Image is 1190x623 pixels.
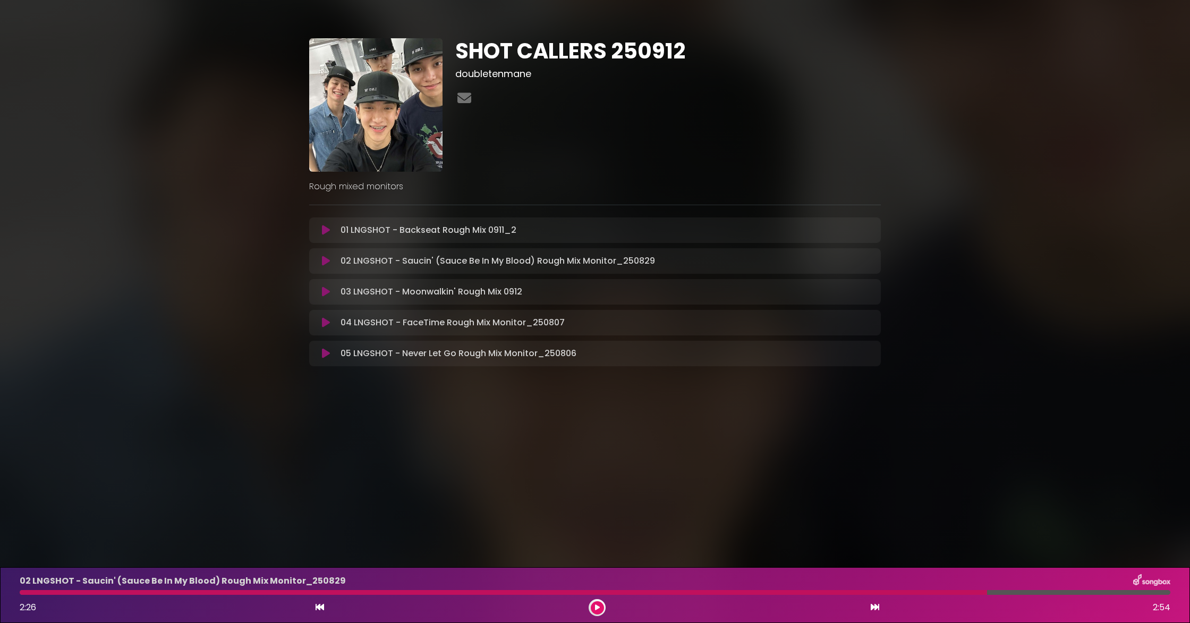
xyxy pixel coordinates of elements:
p: 03 LNGSHOT - Moonwalkin' Rough Mix 0912 [341,285,522,298]
p: 02 LNGSHOT - Saucin' (Sauce Be In My Blood) Rough Mix Monitor_250829 [341,255,655,267]
p: Rough mixed monitors [309,180,881,193]
p: 05 LNGSHOT - Never Let Go Rough Mix Monitor_250806 [341,347,576,360]
p: 04 LNGSHOT - FaceTime Rough Mix Monitor_250807 [341,316,565,329]
img: EhfZEEfJT4ehH6TTm04u [309,38,443,172]
h3: doubletenmane [455,68,881,80]
p: 01 LNGSHOT - Backseat Rough Mix 0911_2 [341,224,516,237]
h1: SHOT CALLERS 250912 [455,38,881,64]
